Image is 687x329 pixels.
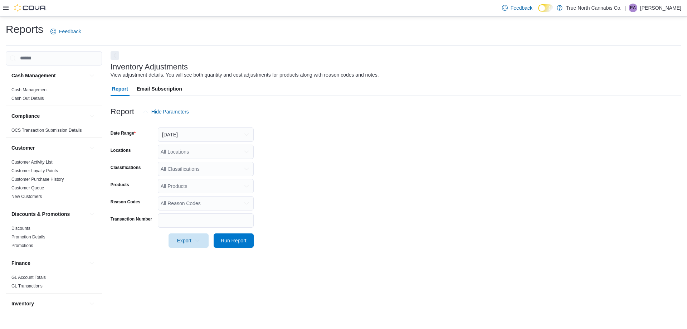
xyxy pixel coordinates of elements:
h3: Discounts & Promotions [11,211,70,218]
span: Promotion Details [11,234,45,240]
a: Feedback [499,1,535,15]
a: New Customers [11,194,42,199]
span: OCS Transaction Submission Details [11,127,82,133]
label: Products [111,182,129,188]
a: Discounts [11,226,30,231]
div: Compliance [6,126,102,137]
button: Open list of options [244,149,249,155]
button: Open list of options [244,166,249,172]
button: Run Report [214,233,254,248]
a: Customer Activity List [11,160,53,165]
input: Dark Mode [538,4,553,12]
button: Customer [88,144,96,152]
span: Customer Activity List [11,159,53,165]
label: Date Range [111,130,136,136]
button: Finance [88,259,96,267]
button: Finance [11,260,86,267]
a: Promotion Details [11,234,45,240]
button: Discounts & Promotions [88,210,96,218]
button: Compliance [11,112,86,120]
a: Cash Management [11,87,48,92]
button: Discounts & Promotions [11,211,86,218]
p: [PERSON_NAME] [640,4,681,12]
span: Customer Queue [11,185,44,191]
button: Open list of options [244,183,249,189]
span: Run Report [221,237,247,244]
a: OCS Transaction Submission Details [11,128,82,133]
button: Hide Parameters [140,105,192,119]
img: Cova [14,4,47,11]
span: Customer Purchase History [11,176,64,182]
div: View adjustment details. You will see both quantity and cost adjustments for products along with ... [111,71,379,79]
label: Classifications [111,165,141,170]
div: Finance [6,273,102,293]
span: GL Account Totals [11,275,46,280]
span: Hide Parameters [151,108,189,115]
label: Transaction Number [111,216,152,222]
h3: Inventory [11,300,34,307]
h3: Customer [11,144,35,151]
span: Feedback [511,4,532,11]
h3: Report [111,107,134,116]
a: GL Transactions [11,284,43,289]
button: Cash Management [88,71,96,80]
span: Email Subscription [137,82,182,96]
span: EA [630,4,636,12]
a: Customer Queue [11,185,44,190]
button: [DATE] [158,127,254,142]
span: Discounts [11,226,30,231]
a: Cash Out Details [11,96,44,101]
h3: Compliance [11,112,40,120]
button: Open list of options [244,200,249,206]
button: Customer [11,144,86,151]
span: Feedback [59,28,81,35]
button: Compliance [88,112,96,120]
a: Customer Loyalty Points [11,168,58,173]
button: Inventory [11,300,86,307]
a: GL Account Totals [11,275,46,280]
a: Promotions [11,243,33,248]
h3: Finance [11,260,30,267]
a: Feedback [48,24,84,39]
div: Cash Management [6,86,102,106]
label: Reason Codes [111,199,140,205]
h1: Reports [6,22,43,37]
span: Export [173,233,204,248]
button: Inventory [88,299,96,308]
button: Next [111,51,119,60]
span: Cash Management [11,87,48,93]
div: Erin Anderson [629,4,637,12]
div: Discounts & Promotions [6,224,102,253]
label: Locations [111,147,131,153]
p: True North Cannabis Co. [566,4,622,12]
div: Customer [6,158,102,204]
p: | [624,4,626,12]
button: Cash Management [11,72,86,79]
span: Report [112,82,128,96]
h3: Cash Management [11,72,56,79]
button: Export [169,233,209,248]
a: Customer Purchase History [11,177,64,182]
span: GL Transactions [11,283,43,289]
h3: Inventory Adjustments [111,63,188,71]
